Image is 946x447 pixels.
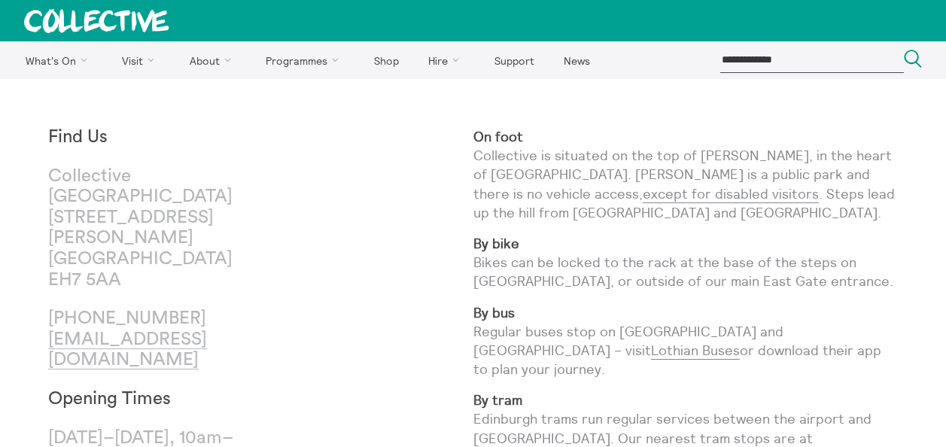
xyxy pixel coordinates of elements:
[473,128,523,145] strong: On foot
[473,303,899,379] p: Regular buses stop on [GEOGRAPHIC_DATA] and [GEOGRAPHIC_DATA] – visit or download their app to pl...
[48,390,171,408] strong: Opening Times
[48,309,260,371] p: [PHONE_NUMBER]
[12,41,106,79] a: What's On
[473,127,899,222] p: Collective is situated on the top of [PERSON_NAME], in the heart of [GEOGRAPHIC_DATA]. [PERSON_NA...
[473,304,515,321] strong: By bus
[651,342,740,360] a: Lothian Buses
[415,41,479,79] a: Hire
[473,235,519,252] strong: By bike
[253,41,358,79] a: Programmes
[176,41,250,79] a: About
[48,330,207,370] a: [EMAIL_ADDRESS][DOMAIN_NAME]
[473,391,522,409] strong: By tram
[643,185,819,203] a: except for disabled visitors
[109,41,174,79] a: Visit
[48,166,260,291] p: Collective [GEOGRAPHIC_DATA] [STREET_ADDRESS][PERSON_NAME] [GEOGRAPHIC_DATA] EH7 5AA
[48,128,108,146] strong: Find Us
[360,41,412,79] a: Shop
[481,41,547,79] a: Support
[550,41,603,79] a: News
[473,234,899,291] p: Bikes can be locked to the rack at the base of the steps on [GEOGRAPHIC_DATA], or outside of our ...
